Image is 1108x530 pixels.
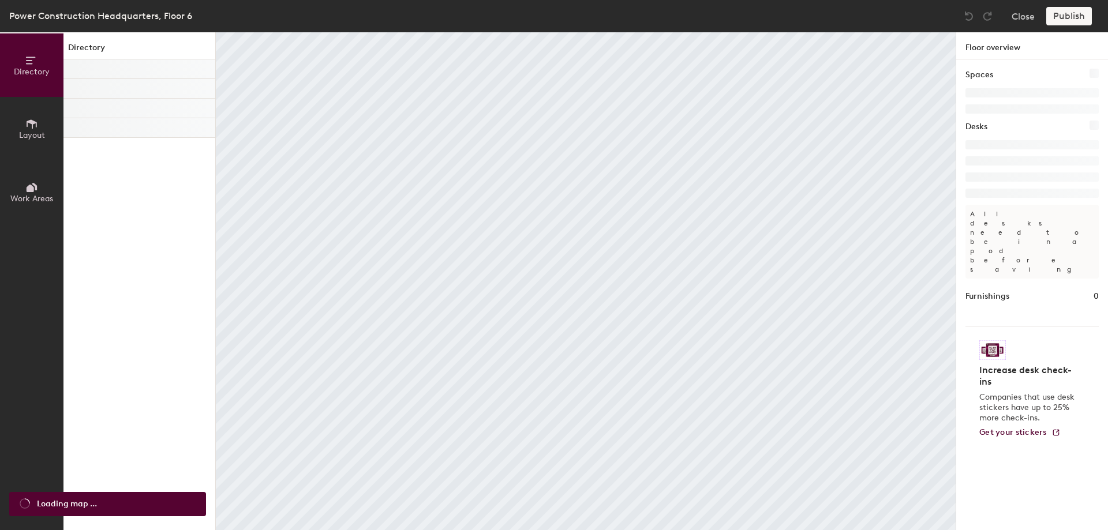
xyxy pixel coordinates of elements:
[963,10,975,22] img: Undo
[1012,7,1035,25] button: Close
[37,498,97,510] span: Loading map ...
[979,428,1061,438] a: Get your stickers
[10,194,53,204] span: Work Areas
[965,205,1099,279] p: All desks need to be in a pod before saving
[979,364,1078,388] h4: Increase desk check-ins
[965,290,1009,303] h1: Furnishings
[216,32,956,530] canvas: Map
[979,427,1047,437] span: Get your stickers
[979,340,1006,360] img: Sticker logo
[982,10,993,22] img: Redo
[9,9,192,23] div: Power Construction Headquarters, Floor 6
[965,121,987,133] h1: Desks
[14,67,50,77] span: Directory
[965,69,993,81] h1: Spaces
[19,130,45,140] span: Layout
[1094,290,1099,303] h1: 0
[979,392,1078,423] p: Companies that use desk stickers have up to 25% more check-ins.
[63,42,215,59] h1: Directory
[956,32,1108,59] h1: Floor overview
